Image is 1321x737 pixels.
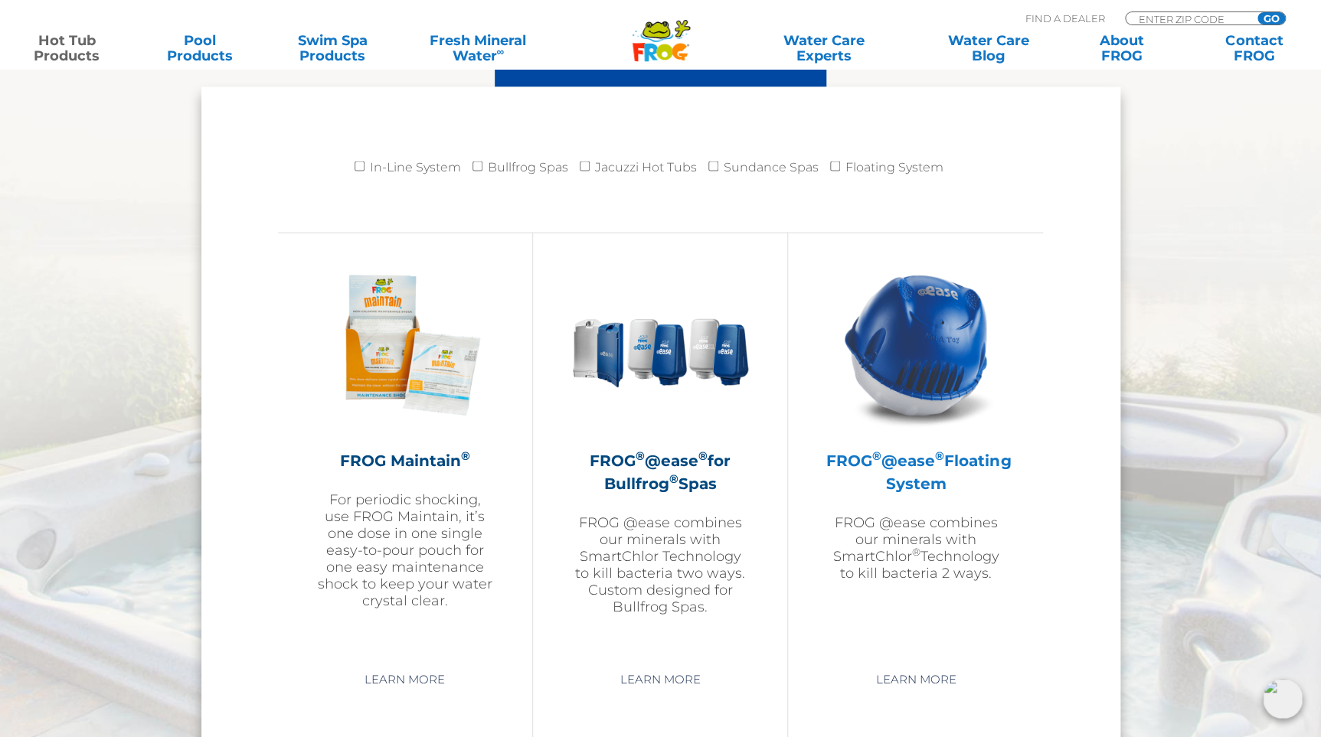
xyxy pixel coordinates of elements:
[937,33,1041,64] a: Water CareBlog
[724,152,819,183] label: Sundance Spas
[461,448,470,463] sup: ®
[826,514,1005,582] p: FROG @ease combines our minerals with SmartChlor Technology to kill bacteria 2 ways.
[827,256,1005,434] img: hot-tub-product-atease-system-300x300.png
[826,256,1005,654] a: FROG®@ease®Floating SystemFROG @ease combines our minerals with SmartChlor®Technology to kill bac...
[316,491,494,609] p: For periodic shocking, use FROG Maintain, it’s one dose in one single easy-to-pour pouch for one ...
[1263,679,1303,719] img: openIcon
[496,45,504,57] sup: ∞
[911,546,920,558] sup: ®
[1202,33,1306,64] a: ContactFROG
[636,448,645,463] sup: ®
[571,514,749,615] p: FROG @ease combines our minerals with SmartChlor Technology to kill bacteria two ways. Custom des...
[858,666,973,693] a: Learn More
[826,449,1005,495] h2: FROG @ease Floating System
[845,152,943,183] label: Floating System
[571,449,749,495] h2: FROG @ease for Bullfrog Spas
[347,666,463,693] a: Learn More
[935,448,944,463] sup: ®
[740,33,907,64] a: Water CareExperts
[316,449,494,472] h2: FROG Maintain
[872,448,881,463] sup: ®
[1070,33,1173,64] a: AboutFROG
[370,152,461,183] label: In-Line System
[698,448,708,463] sup: ®
[571,256,749,654] a: FROG®@ease®for Bullfrog®SpasFROG @ease combines our minerals with SmartChlor Technology to kill b...
[414,33,543,64] a: Fresh MineralWater∞
[281,33,384,64] a: Swim SpaProducts
[602,666,718,693] a: Learn More
[148,33,251,64] a: PoolProducts
[1257,12,1285,24] input: GO
[571,256,749,434] img: bullfrog-product-hero-300x300.png
[669,471,678,486] sup: ®
[1025,11,1105,25] p: Find A Dealer
[15,33,119,64] a: Hot TubProducts
[488,152,568,183] label: Bullfrog Spas
[316,256,494,434] img: Frog_Maintain_Hero-2-v2-300x300.png
[316,256,494,654] a: FROG Maintain®For periodic shocking, use FROG Maintain, it’s one dose in one single easy-to-pour ...
[595,152,697,183] label: Jacuzzi Hot Tubs
[1137,12,1241,25] input: Zip Code Form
